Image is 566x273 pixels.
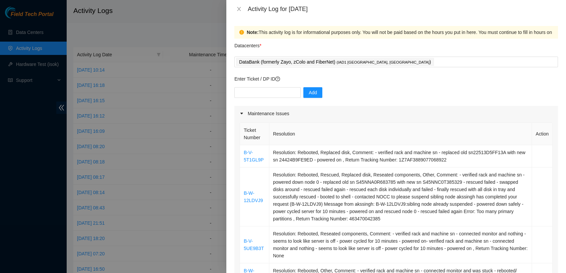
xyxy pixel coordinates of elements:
[269,167,532,226] td: Resolution: Rebooted, Rescued, Replaced disk, Reseated components, Other, Comment: - verified rac...
[234,75,558,83] p: Enter Ticket / DP ID
[234,106,558,121] div: Maintenance Issues
[240,112,244,116] span: caret-right
[532,123,553,145] th: Action
[303,87,322,98] button: Add
[309,89,317,96] span: Add
[275,77,280,81] span: question-circle
[234,39,261,49] p: Datacenters
[244,150,264,162] a: B-V-5T1GL9P
[269,123,532,145] th: Resolution
[234,6,244,12] button: Close
[247,29,259,36] strong: Note:
[248,5,558,13] div: Activity Log for [DATE]
[337,60,429,64] span: ( IAD1 [GEOGRAPHIC_DATA], [GEOGRAPHIC_DATA]
[240,123,269,145] th: Ticket Number
[239,30,244,35] span: exclamation-circle
[269,226,532,263] td: Resolution: Rebooted, Reseated components, Comment: - verified rack and machine sn - connected mo...
[236,6,242,12] span: close
[244,190,263,203] a: B-W-12LDVJ9
[239,58,431,66] p: DataBank (formerly Zayo, zColo and FiberNet) )
[244,238,264,251] a: B-V-5UE9B3T
[269,145,532,167] td: Resolution: Rebooted, Replaced disk, Comment: - verified rack and machine sn - replaced old sn225...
